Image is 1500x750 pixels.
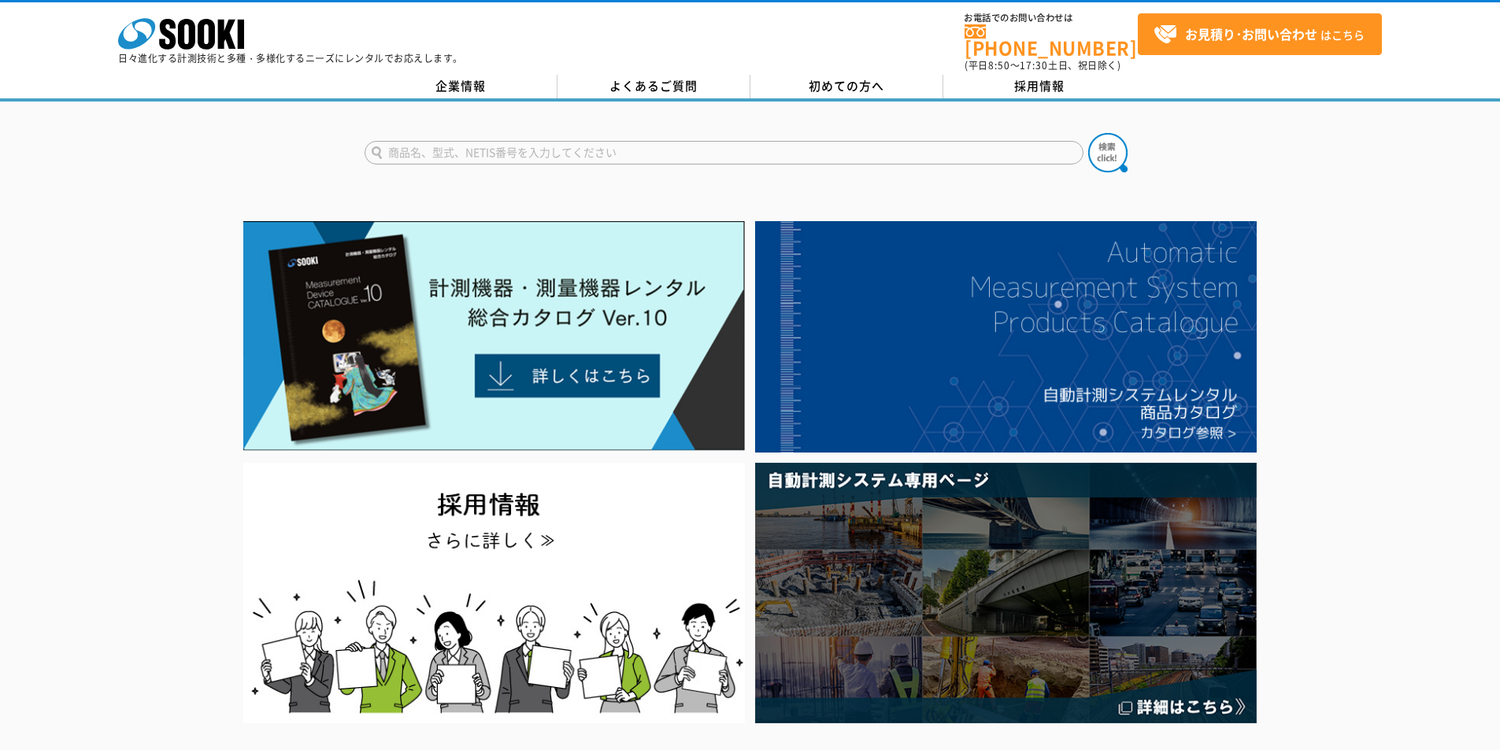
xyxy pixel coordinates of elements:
[965,58,1120,72] span: (平日 ～ 土日、祝日除く)
[243,221,745,451] img: Catalog Ver10
[365,141,1083,164] input: 商品名、型式、NETIS番号を入力してください
[809,77,884,94] span: 初めての方へ
[1154,23,1365,46] span: はこちら
[755,463,1257,723] img: 自動計測システム専用ページ
[243,463,745,723] img: SOOKI recruit
[965,24,1138,57] a: [PHONE_NUMBER]
[118,54,463,63] p: 日々進化する計測技術と多種・多様化するニーズにレンタルでお応えします。
[943,75,1136,98] a: 採用情報
[1185,24,1317,43] strong: お見積り･お問い合わせ
[755,221,1257,453] img: 自動計測システムカタログ
[557,75,750,98] a: よくあるご質問
[988,58,1010,72] span: 8:50
[365,75,557,98] a: 企業情報
[1020,58,1048,72] span: 17:30
[1138,13,1382,55] a: お見積り･お問い合わせはこちら
[1088,133,1128,172] img: btn_search.png
[965,13,1138,23] span: お電話でのお問い合わせは
[750,75,943,98] a: 初めての方へ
